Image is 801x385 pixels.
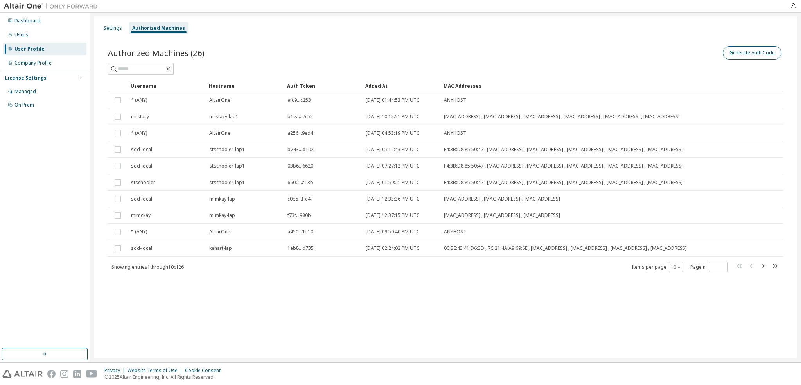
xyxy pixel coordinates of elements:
span: mrstacy-lap1 [209,114,239,120]
span: mimckay [131,212,151,219]
div: Settings [104,25,122,31]
div: Managed [14,89,36,95]
div: Website Terms of Use [128,367,185,374]
span: mrstacy [131,114,149,120]
span: [MAC_ADDRESS] , [MAC_ADDRESS] , [MAC_ADDRESS] , [MAC_ADDRESS] , [MAC_ADDRESS] , [MAC_ADDRESS] [444,114,680,120]
div: On Prem [14,102,34,108]
span: stschooler-lap1 [209,146,245,153]
span: 1eb8...d735 [287,245,314,251]
span: F4:3B:D8:85:50:47 , [MAC_ADDRESS] , [MAC_ADDRESS] , [MAC_ADDRESS] , [MAC_ADDRESS] , [MAC_ADDRESS] [444,163,683,169]
span: b243...d102 [287,146,314,153]
span: c0b5...ffe4 [287,196,311,202]
span: stschooler [131,179,155,186]
img: facebook.svg [47,370,56,378]
span: efc9...c253 [287,97,311,103]
span: [DATE] 12:37:15 PM UTC [366,212,420,219]
span: kehart-lap [209,245,232,251]
span: Authorized Machines (26) [108,47,205,58]
span: mimkay-lap [209,212,235,219]
span: [DATE] 10:15:51 PM UTC [366,114,420,120]
span: stschooler-lap1 [209,163,245,169]
div: Authorized Machines [132,25,185,31]
p: © 2025 Altair Engineering, Inc. All Rights Reserved. [104,374,225,380]
span: AltairOne [209,130,230,136]
span: sdd-local [131,146,152,153]
span: mimkay-lap [209,196,235,202]
div: User Profile [14,46,45,52]
span: Items per page [632,262,683,272]
span: [MAC_ADDRESS] , [MAC_ADDRESS] , [MAC_ADDRESS] [444,212,560,219]
div: Auth Token [287,80,359,92]
span: ANYHOST [444,130,466,136]
button: Generate Auth Code [723,46,781,60]
span: AltairOne [209,229,230,235]
span: ANYHOST [444,229,466,235]
span: sdd-local [131,163,152,169]
span: sdd-local [131,196,152,202]
div: MAC Addresses [444,80,703,92]
span: 6600...a13b [287,179,313,186]
div: Added At [365,80,437,92]
span: [MAC_ADDRESS] , [MAC_ADDRESS] , [MAC_ADDRESS] [444,196,560,202]
span: Showing entries 1 through 10 of 26 [111,264,184,270]
span: * (ANY) [131,229,147,235]
span: AltairOne [209,97,230,103]
img: instagram.svg [60,370,68,378]
div: Username [131,80,203,92]
span: [DATE] 12:33:36 PM UTC [366,196,420,202]
span: 03b6...6620 [287,163,313,169]
img: youtube.svg [86,370,97,378]
span: b1ea...7c55 [287,114,313,120]
span: sdd-local [131,245,152,251]
img: altair_logo.svg [2,370,43,378]
span: [DATE] 04:53:19 PM UTC [366,130,420,136]
span: [DATE] 02:24:02 PM UTC [366,245,420,251]
span: F4:3B:D8:85:50:47 , [MAC_ADDRESS] , [MAC_ADDRESS] , [MAC_ADDRESS] , [MAC_ADDRESS] , [MAC_ADDRESS] [444,146,683,153]
span: ANYHOST [444,97,466,103]
span: [DATE] 01:59:21 PM UTC [366,179,420,186]
div: License Settings [5,75,47,81]
button: 10 [671,264,681,270]
img: linkedin.svg [73,370,81,378]
span: * (ANY) [131,97,147,103]
img: Altair One [4,2,102,10]
span: 00:BE:43:41:D6:3D , 7C:21:4A:A9:69:6E , [MAC_ADDRESS] , [MAC_ADDRESS] , [MAC_ADDRESS] , [MAC_ADDR... [444,245,687,251]
span: a450...1d10 [287,229,313,235]
span: f73f...980b [287,212,311,219]
span: stschooler-lap1 [209,179,245,186]
div: Hostname [209,80,281,92]
div: Cookie Consent [185,367,225,374]
span: [DATE] 07:27:12 PM UTC [366,163,420,169]
span: [DATE] 01:44:53 PM UTC [366,97,420,103]
div: Users [14,32,28,38]
span: [DATE] 09:50:40 PM UTC [366,229,420,235]
div: Privacy [104,367,128,374]
span: a256...9ed4 [287,130,313,136]
div: Company Profile [14,60,52,66]
span: Page n. [690,262,728,272]
span: [DATE] 05:12:43 PM UTC [366,146,420,153]
div: Dashboard [14,18,40,24]
span: F4:3B:D8:85:50:47 , [MAC_ADDRESS] , [MAC_ADDRESS] , [MAC_ADDRESS] , [MAC_ADDRESS] , [MAC_ADDRESS] [444,179,683,186]
span: * (ANY) [131,130,147,136]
